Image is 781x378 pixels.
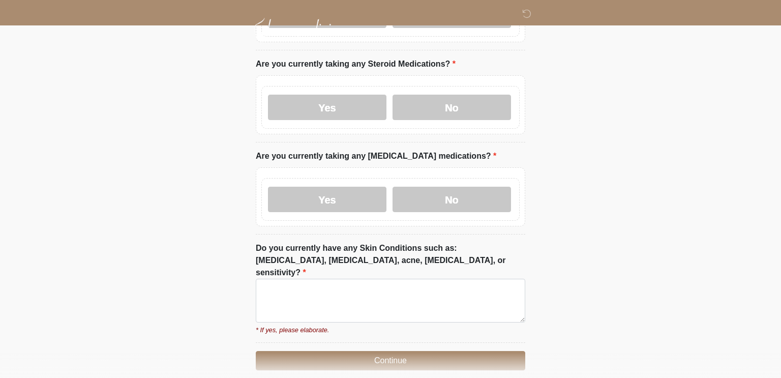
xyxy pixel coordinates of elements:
label: Are you currently taking any Steroid Medications? [256,58,456,70]
label: Do you currently have any Skin Conditions such as: [MEDICAL_DATA], [MEDICAL_DATA], acne, [MEDICAL... [256,242,525,279]
label: Yes [268,95,386,120]
label: No [393,187,511,212]
label: No [393,95,511,120]
img: Cleavage Clinic Logo [246,8,344,56]
button: Continue [256,351,525,370]
label: Are you currently taking any [MEDICAL_DATA] medications? [256,150,496,162]
label: Yes [268,187,386,212]
small: * If yes, please elaborate. [256,325,525,335]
